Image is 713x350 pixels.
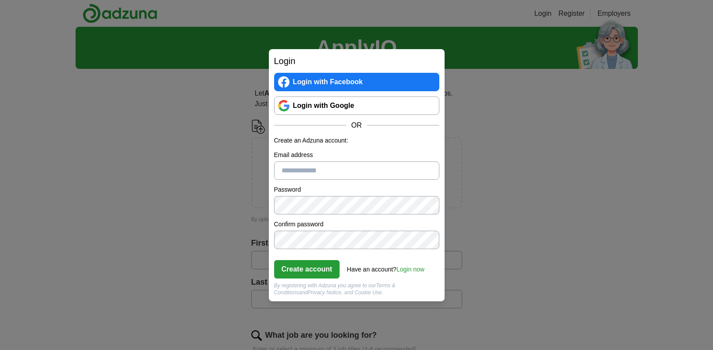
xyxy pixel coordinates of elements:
p: Create an Adzuna account: [274,136,439,145]
a: Privacy Notice [308,289,341,296]
label: Email address [274,150,439,160]
div: Have an account? [347,260,425,274]
label: Password [274,185,439,194]
span: OR [346,120,367,131]
div: By registering with Adzuna you agree to our and , and Cookie Use. [274,282,439,296]
a: Login with Google [274,96,439,115]
button: Create account [274,260,340,279]
a: Login with Facebook [274,73,439,91]
a: Terms & Conditions [274,282,396,296]
a: Login now [396,266,424,273]
label: Confirm password [274,220,439,229]
h2: Login [274,54,439,68]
